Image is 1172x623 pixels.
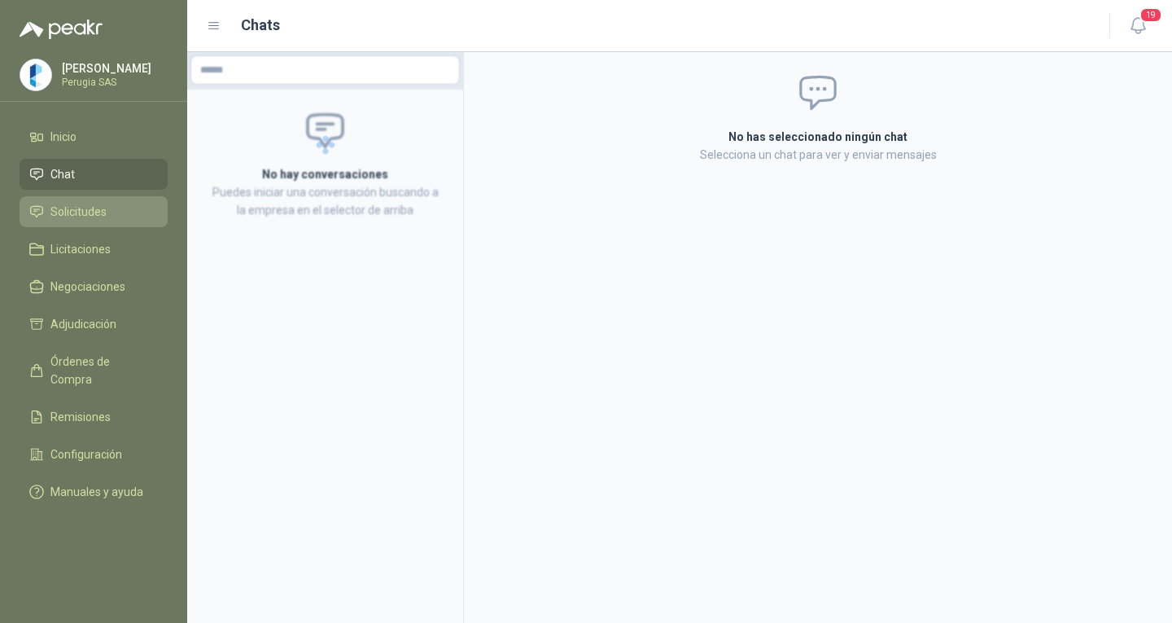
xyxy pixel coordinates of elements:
[20,159,168,190] a: Chat
[241,14,280,37] h1: Chats
[20,309,168,340] a: Adjudicación
[50,408,111,426] span: Remisiones
[50,128,77,146] span: Inicio
[20,401,168,432] a: Remisiones
[50,445,122,463] span: Configuración
[1123,11,1152,41] button: 19
[20,59,51,90] img: Company Logo
[50,483,143,501] span: Manuales y ayuda
[20,439,168,470] a: Configuración
[50,165,75,183] span: Chat
[534,146,1102,164] p: Selecciona un chat para ver y enviar mensajes
[20,121,168,152] a: Inicio
[50,353,152,388] span: Órdenes de Compra
[62,77,164,87] p: Perugia SAS
[20,271,168,302] a: Negociaciones
[50,315,116,333] span: Adjudicación
[20,20,103,39] img: Logo peakr
[62,63,164,74] p: [PERSON_NAME]
[20,234,168,265] a: Licitaciones
[534,128,1102,146] h2: No has seleccionado ningún chat
[20,476,168,507] a: Manuales y ayuda
[50,240,111,258] span: Licitaciones
[50,203,107,221] span: Solicitudes
[1139,7,1162,23] span: 19
[20,346,168,395] a: Órdenes de Compra
[50,278,125,296] span: Negociaciones
[20,196,168,227] a: Solicitudes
